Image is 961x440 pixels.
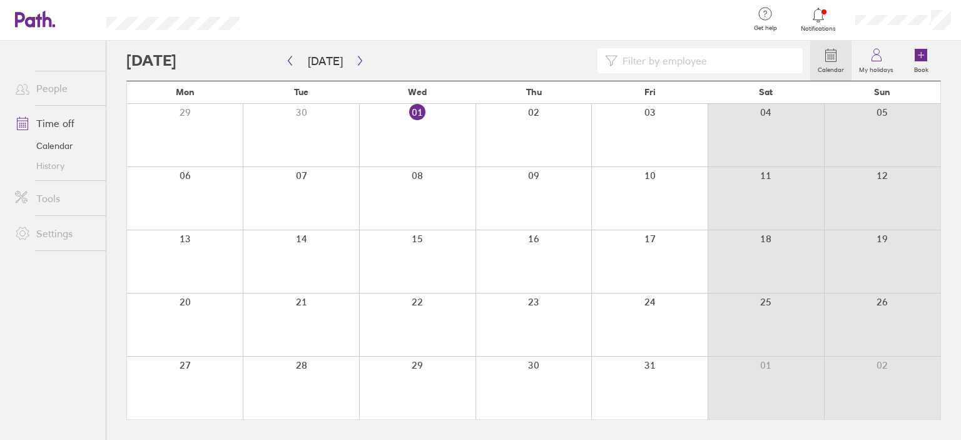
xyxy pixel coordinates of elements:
[852,41,901,81] a: My holidays
[5,136,106,156] a: Calendar
[874,87,890,97] span: Sun
[810,63,852,74] label: Calendar
[298,51,353,71] button: [DATE]
[907,63,936,74] label: Book
[644,87,656,97] span: Fri
[408,87,427,97] span: Wed
[745,24,786,32] span: Get help
[798,25,839,33] span: Notifications
[901,41,941,81] a: Book
[618,49,795,73] input: Filter by employee
[852,63,901,74] label: My holidays
[294,87,308,97] span: Tue
[5,111,106,136] a: Time off
[5,221,106,246] a: Settings
[759,87,773,97] span: Sat
[176,87,195,97] span: Mon
[5,76,106,101] a: People
[526,87,542,97] span: Thu
[798,6,839,33] a: Notifications
[810,41,852,81] a: Calendar
[5,156,106,176] a: History
[5,186,106,211] a: Tools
